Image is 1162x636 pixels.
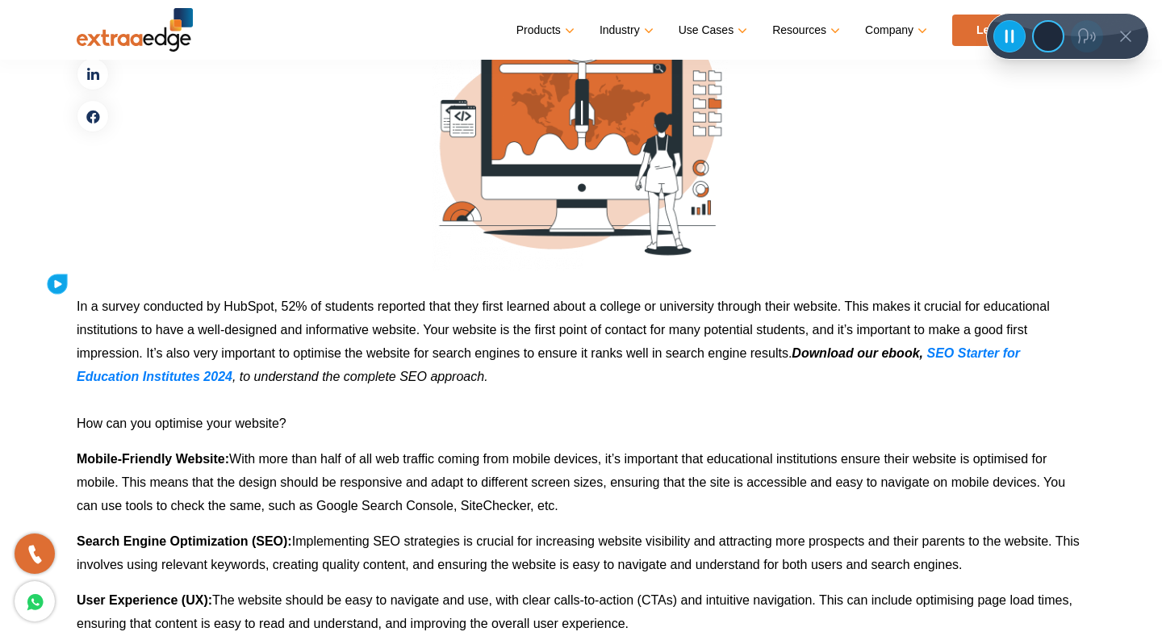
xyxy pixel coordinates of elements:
[77,58,109,90] a: linkedin
[77,452,1065,513] span: With more than half of all web traffic coming from mobile devices, it’s important that educationa...
[600,19,650,42] a: Industry
[77,416,286,430] span: How can you optimise your website?
[77,299,1050,360] span: In a survey conducted by HubSpot, 52% of students reported that they first learned about a colleg...
[679,19,744,42] a: Use Cases
[77,534,292,548] b: Search Engine Optimization (SEO):
[77,100,109,132] a: facebook
[865,19,924,42] a: Company
[232,370,488,383] span: , to understand the complete SEO approach.
[77,593,1072,630] span: The website should be easy to navigate and use, with clear calls-to-action (CTAs) and intuitive n...
[772,19,837,42] a: Resources
[77,534,1080,571] span: Implementing SEO strategies is crucial for increasing website visibility and attracting more pros...
[77,593,212,607] b: User Experience (UX):
[516,19,571,42] a: Products
[952,15,1085,46] a: Let’s Talk
[792,346,923,360] i: Download our ebook,
[77,452,229,466] b: Mobile-Friendly Website:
